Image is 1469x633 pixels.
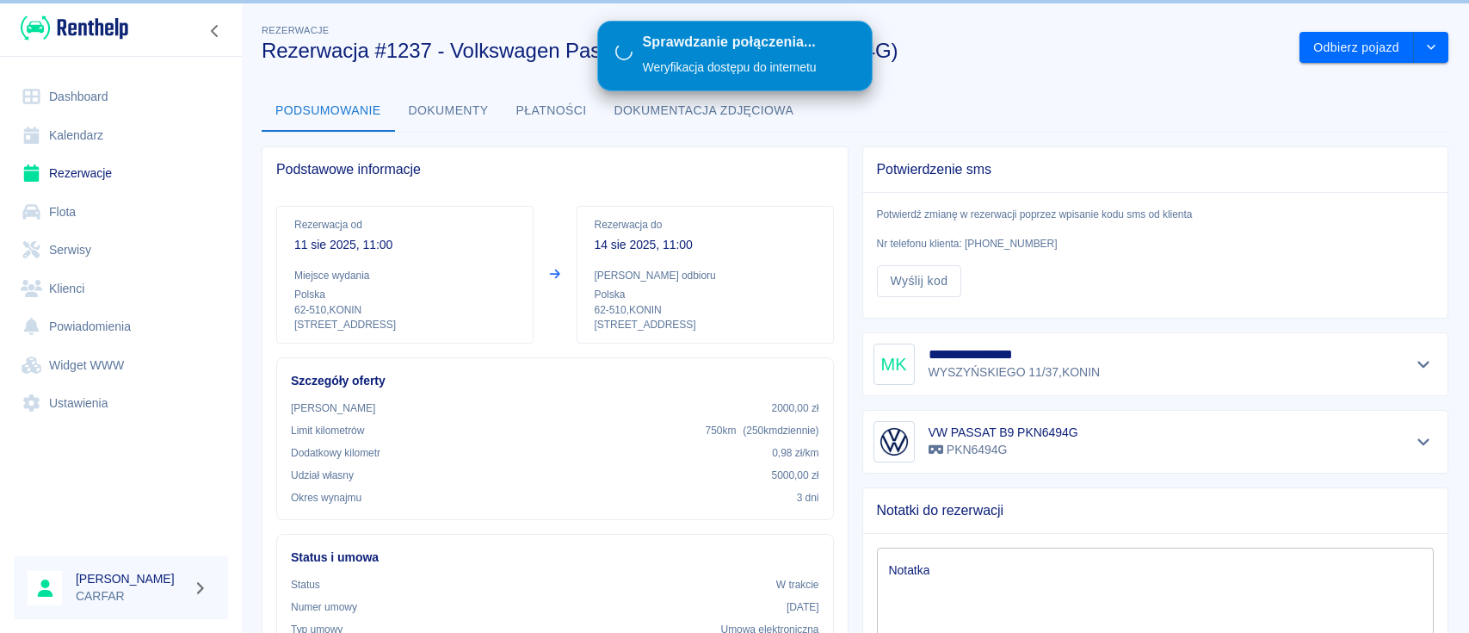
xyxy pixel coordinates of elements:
[643,59,817,77] div: Weryfikacja dostępu do internetu
[262,25,329,35] span: Rezerwacje
[1299,32,1414,64] button: Odbierz pojazd
[877,265,962,297] button: Wyślij kod
[14,231,228,270] a: Serwisy
[776,577,819,593] p: W trakcie
[291,577,320,593] p: Status
[76,570,186,587] h6: [PERSON_NAME]
[772,445,818,461] p: 0,98 zł /km
[291,423,364,438] p: Limit kilometrów
[595,217,816,233] p: Rezerwacja do
[14,78,228,116] a: Dashboard
[1414,32,1448,64] button: drop-down
[294,302,515,318] p: 62-510 , KONIN
[772,400,819,416] p: 2000,00 zł
[595,302,816,318] p: 62-510 , KONIN
[262,39,1286,63] h3: Rezerwacja #1237 - Volkswagen Passat B 9 PKN6494G (PKN6494G)
[14,193,228,232] a: Flota
[929,363,1101,382] p: WYSZYŃSKIEGO 11/37 , KONIN
[1410,352,1438,376] button: Pokaż szczegóły
[877,236,1435,251] p: Nr telefonu klienta: [PHONE_NUMBER]
[294,318,515,332] p: [STREET_ADDRESS]
[787,599,819,615] p: [DATE]
[291,445,380,461] p: Dodatkowy kilometr
[395,90,503,132] button: Dokumenty
[877,425,911,459] img: Image
[14,307,228,346] a: Powiadomienia
[14,14,128,42] a: Renthelp logo
[202,20,228,42] button: Zwiń nawigację
[294,268,515,283] p: Miejsce wydania
[291,599,357,615] p: Numer umowy
[877,502,1435,519] span: Notatki do rezerwacji
[503,90,601,132] button: Płatności
[21,14,128,42] img: Renthelp logo
[929,441,1078,459] p: PKN6494G
[291,549,819,567] h6: Status i umowa
[294,217,515,233] p: Rezerwacja od
[643,34,817,52] div: Sprawdzanie połączenia...
[14,154,228,193] a: Rezerwacje
[291,400,375,416] p: [PERSON_NAME]
[595,268,816,283] p: [PERSON_NAME] odbioru
[595,318,816,332] p: [STREET_ADDRESS]
[873,344,915,385] div: MK
[291,490,361,506] p: Okres wynajmu
[929,424,1078,441] h6: VW PASSAT B9 PKN6494G
[14,270,228,308] a: Klienci
[294,236,515,254] p: 11 sie 2025, 11:00
[76,587,186,605] p: CARFAR
[14,384,228,423] a: Ustawienia
[601,90,808,132] button: Dokumentacja zdjęciowa
[14,116,228,155] a: Kalendarz
[797,490,819,506] p: 3 dni
[14,346,228,385] a: Widget WWW
[262,90,395,132] button: Podsumowanie
[291,372,819,390] h6: Szczegóły oferty
[877,161,1435,178] span: Potwierdzenie sms
[772,468,819,483] p: 5000,00 zł
[877,207,1435,222] p: Potwierdź zmianę w rezerwacji poprzez wpisanie kodu sms od klienta
[595,236,816,254] p: 14 sie 2025, 11:00
[291,468,354,483] p: Udział własny
[276,161,834,178] span: Podstawowe informacje
[294,287,515,302] p: Polska
[743,425,818,437] span: ( 250 km dziennie )
[706,423,819,438] p: 750 km
[595,287,816,302] p: Polska
[1410,430,1438,454] button: Pokaż szczegóły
